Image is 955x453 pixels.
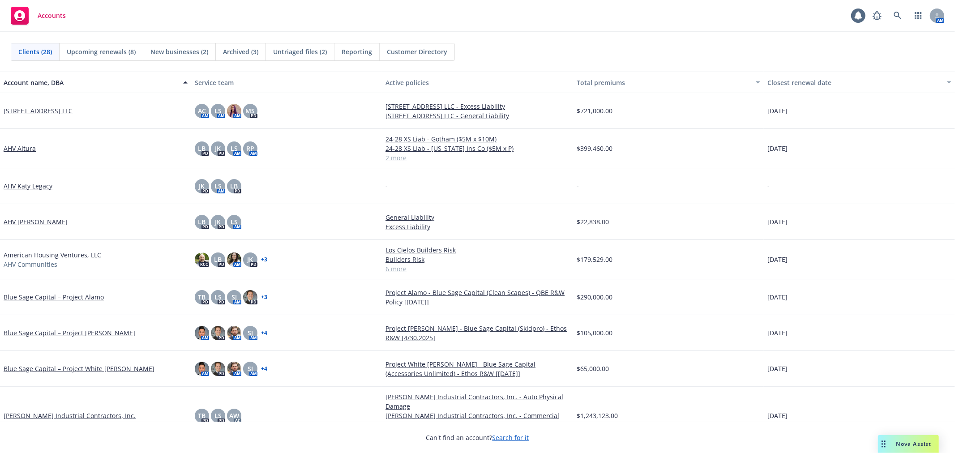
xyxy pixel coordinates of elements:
[767,411,788,420] span: [DATE]
[767,255,788,264] span: [DATE]
[767,106,788,115] span: [DATE]
[573,72,764,93] button: Total premiums
[385,324,570,342] a: Project [PERSON_NAME] - Blue Sage Capital (Skidpro) - Ethos R&W [4/30.2025]
[230,181,238,191] span: LB
[909,7,927,25] a: Switch app
[18,47,52,56] span: Clients (28)
[4,411,136,420] a: [PERSON_NAME] Industrial Contractors, Inc.
[382,72,573,93] button: Active policies
[199,181,205,191] span: JK
[385,264,570,274] a: 6 more
[229,411,239,420] span: AW
[261,330,267,336] a: + 4
[4,250,101,260] a: American Housing Ventures, LLC
[261,295,267,300] a: + 3
[577,78,751,87] div: Total premiums
[4,78,178,87] div: Account name, DBA
[231,144,238,153] span: LS
[191,72,382,93] button: Service team
[246,144,254,153] span: RP
[273,47,327,56] span: Untriaged files (2)
[385,111,570,120] a: [STREET_ADDRESS] LLC - General Liability
[385,359,570,378] a: Project White [PERSON_NAME] - Blue Sage Capital (Accessories Unlimited) - Ethos R&W [[DATE]]
[577,292,612,302] span: $290,000.00
[7,3,69,28] a: Accounts
[231,292,237,302] span: SJ
[4,292,104,302] a: Blue Sage Capital – Project Alamo
[385,245,570,255] a: Los Cielos Builders Risk
[767,364,788,373] span: [DATE]
[767,144,788,153] span: [DATE]
[764,72,955,93] button: Closest renewal date
[214,181,222,191] span: LS
[577,364,609,373] span: $65,000.00
[767,217,788,226] span: [DATE]
[261,366,267,372] a: + 4
[767,292,788,302] span: [DATE]
[195,362,209,376] img: photo
[767,78,942,87] div: Closest renewal date
[4,181,52,191] a: AHV Katy Legacy
[767,328,788,338] span: [DATE]
[214,255,222,264] span: LB
[211,362,225,376] img: photo
[38,12,66,19] span: Accounts
[150,47,208,56] span: New businesses (2)
[4,144,36,153] a: AHV Altura
[214,292,222,302] span: LS
[215,217,221,226] span: JK
[385,288,570,307] a: Project Alamo - Blue Sage Capital (Clean Scapes) - QBE R&W Policy [[DATE]]
[198,106,206,115] span: AC
[214,106,222,115] span: LS
[247,255,253,264] span: JK
[243,290,257,304] img: photo
[227,104,241,118] img: photo
[896,440,932,448] span: Nova Assist
[385,153,570,162] a: 2 more
[67,47,136,56] span: Upcoming renewals (8)
[385,102,570,111] a: [STREET_ADDRESS] LLC - Excess Liability
[227,252,241,267] img: photo
[195,326,209,340] img: photo
[492,433,529,442] a: Search for it
[385,144,570,153] a: 24-28 XS LIab - [US_STATE] Ins Co ($5M x P)
[215,144,221,153] span: JK
[227,362,241,376] img: photo
[385,78,570,87] div: Active policies
[889,7,907,25] a: Search
[577,411,618,420] span: $1,243,123.00
[385,222,570,231] a: Excess Liability
[4,364,154,373] a: Blue Sage Capital – Project White [PERSON_NAME]
[211,326,225,340] img: photo
[227,326,241,340] img: photo
[385,392,570,411] a: [PERSON_NAME] Industrial Contractors, Inc. - Auto Physical Damage
[577,217,609,226] span: $22,838.00
[426,433,529,442] span: Can't find an account?
[4,328,135,338] a: Blue Sage Capital – Project [PERSON_NAME]
[767,181,770,191] span: -
[4,106,73,115] a: [STREET_ADDRESS] LLC
[385,181,388,191] span: -
[385,213,570,222] a: General Liability
[385,255,570,264] a: Builders Risk
[4,260,57,269] span: AHV Communities
[385,134,570,144] a: 24-28 XS Liab - Gotham ($5M x $10M)
[245,106,255,115] span: MS
[4,217,68,226] a: AHV [PERSON_NAME]
[342,47,372,56] span: Reporting
[198,144,206,153] span: LB
[248,364,253,373] span: SJ
[195,252,209,267] img: photo
[868,7,886,25] a: Report a Bug
[223,47,258,56] span: Archived (3)
[577,328,612,338] span: $105,000.00
[577,255,612,264] span: $179,529.00
[577,181,579,191] span: -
